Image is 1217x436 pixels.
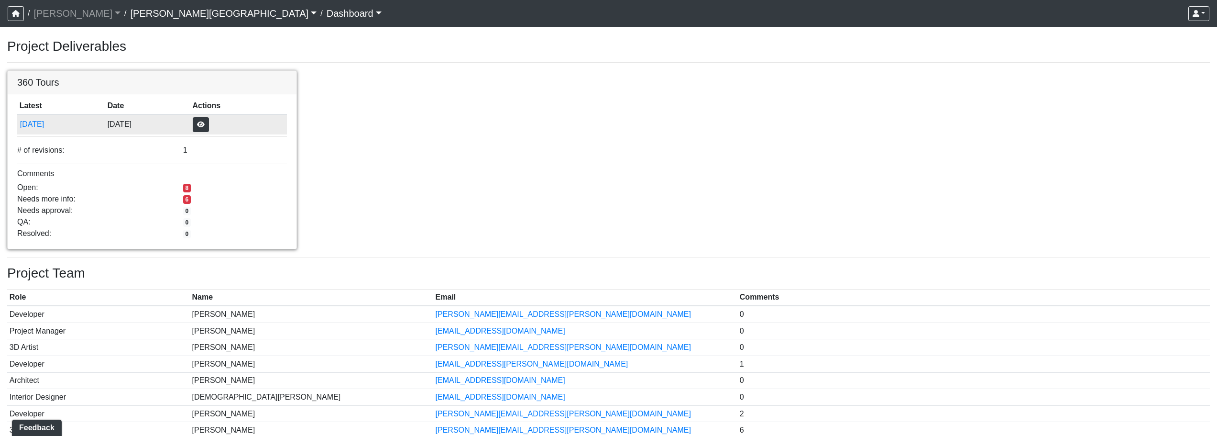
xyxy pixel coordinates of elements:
[7,339,190,356] td: 3D Artist
[190,339,433,356] td: [PERSON_NAME]
[436,310,691,318] a: [PERSON_NAME][EMAIL_ADDRESS][PERSON_NAME][DOMAIN_NAME]
[190,306,433,323] td: [PERSON_NAME]
[190,389,433,406] td: [DEMOGRAPHIC_DATA][PERSON_NAME]
[130,4,317,23] a: [PERSON_NAME][GEOGRAPHIC_DATA]
[33,4,121,23] a: [PERSON_NAME]
[737,389,1210,406] td: 0
[7,306,190,323] td: Developer
[17,114,105,134] td: 61tT68NthraFW65LG7vFqa
[436,327,565,335] a: [EMAIL_ADDRESS][DOMAIN_NAME]
[7,405,190,422] td: Developer
[327,4,382,23] a: Dashboard
[737,290,1210,306] th: Comments
[190,372,433,389] td: [PERSON_NAME]
[7,372,190,389] td: Architect
[737,372,1210,389] td: 0
[7,417,64,436] iframe: Ybug feedback widget
[7,38,1210,55] h3: Project Deliverables
[7,323,190,339] td: Project Manager
[7,290,190,306] th: Role
[436,410,691,418] a: [PERSON_NAME][EMAIL_ADDRESS][PERSON_NAME][DOMAIN_NAME]
[737,339,1210,356] td: 0
[7,356,190,372] td: Developer
[7,265,1210,281] h3: Project Team
[190,323,433,339] td: [PERSON_NAME]
[190,405,433,422] td: [PERSON_NAME]
[436,426,691,434] a: [PERSON_NAME][EMAIL_ADDRESS][PERSON_NAME][DOMAIN_NAME]
[737,356,1210,372] td: 1
[7,389,190,406] td: Interior Designer
[436,393,565,401] a: [EMAIL_ADDRESS][DOMAIN_NAME]
[433,290,737,306] th: Email
[121,4,130,23] span: /
[737,306,1210,323] td: 0
[317,4,326,23] span: /
[190,356,433,372] td: [PERSON_NAME]
[24,4,33,23] span: /
[737,405,1210,422] td: 2
[20,118,103,131] button: [DATE]
[737,323,1210,339] td: 0
[190,290,433,306] th: Name
[436,360,628,368] a: [EMAIL_ADDRESS][PERSON_NAME][DOMAIN_NAME]
[436,343,691,351] a: [PERSON_NAME][EMAIL_ADDRESS][PERSON_NAME][DOMAIN_NAME]
[436,376,565,384] a: [EMAIL_ADDRESS][DOMAIN_NAME]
